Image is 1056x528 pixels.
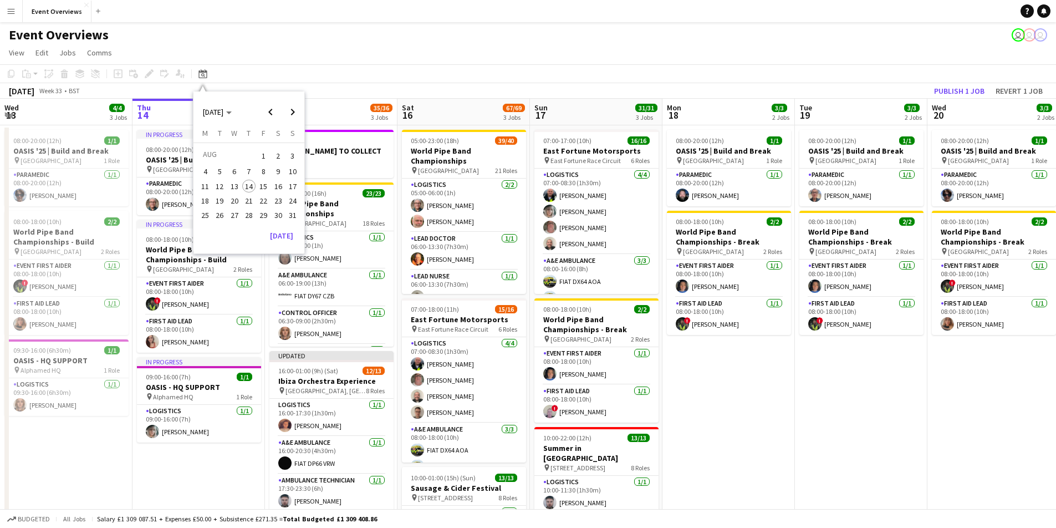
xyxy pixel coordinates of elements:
[628,136,650,145] span: 16/16
[272,148,285,164] span: 2
[552,405,558,412] span: !
[534,130,659,294] app-job-card: 07:00-17:00 (10h)16/16East Fortune Motorsports East Fortune Race Circuit6 RolesLogistics4/407:00-...
[233,265,252,273] span: 2 Roles
[799,130,924,206] app-job-card: 08:00-20:00 (12h)1/1OASIS '25 | Build and Break [GEOGRAPHIC_DATA]1 RoleParamedic1/108:00-20:00 (1...
[13,346,71,354] span: 09:30-16:00 (6h30m)
[137,220,261,353] app-job-card: In progress08:00-18:00 (10h)2/2World Pipe Band Championships - Build [GEOGRAPHIC_DATA]2 RolesEven...
[286,209,299,222] span: 31
[290,128,295,138] span: S
[110,113,127,121] div: 3 Jobs
[153,265,214,273] span: [GEOGRAPHIC_DATA]
[495,166,517,175] span: 21 Roles
[550,335,611,343] span: [GEOGRAPHIC_DATA]
[930,84,989,98] button: Publish 1 job
[667,169,791,206] app-card-role: Paramedic1/108:00-20:00 (12h)[PERSON_NAME]
[370,104,392,112] span: 35/36
[198,208,212,222] button: 25-08-2025
[285,208,300,222] button: 31-08-2025
[631,156,650,165] span: 6 Roles
[1012,28,1025,42] app-user-avatar: Admin Team
[137,245,261,265] h3: World Pipe Band Championships - Build
[104,366,120,374] span: 1 Role
[242,194,256,208] button: 21-08-2025
[146,373,191,381] span: 09:00-16:00 (7h)
[550,464,605,472] span: [STREET_ADDRESS]
[1028,247,1047,256] span: 2 Roles
[948,156,1009,165] span: [GEOGRAPHIC_DATA]
[1023,28,1036,42] app-user-avatar: Operations Team
[4,103,19,113] span: Wed
[271,147,285,164] button: 02-08-2025
[665,109,681,121] span: 18
[932,260,1056,297] app-card-role: Event First Aider1/108:00-18:00 (10h)![PERSON_NAME]
[534,298,659,423] app-job-card: 08:00-18:00 (10h)2/2World Pipe Band Championships - Break [GEOGRAPHIC_DATA]2 RolesEvent First Aid...
[153,165,214,174] span: [GEOGRAPHIC_DATA]
[991,84,1047,98] button: Revert 1 job
[137,277,261,315] app-card-role: Event First Aider1/108:00-18:00 (10h)![PERSON_NAME]
[808,136,856,145] span: 08:00-20:00 (12h)
[213,180,227,193] span: 12
[9,85,34,97] div: [DATE]
[137,357,261,443] app-job-card: In progress09:00-16:00 (7h)1/1OASIS - HQ SUPPORT Alphamed HQ1 RoleLogistics1/109:00-16:00 (7h)[PE...
[799,260,924,297] app-card-role: Event First Aider1/108:00-18:00 (10h)[PERSON_NAME]
[1032,217,1047,226] span: 2/2
[137,382,261,392] h3: OASIS - HQ SUPPORT
[269,399,394,436] app-card-role: Logistics1/116:00-17:30 (1h30m)[PERSON_NAME]
[285,219,346,227] span: [GEOGRAPHIC_DATA]
[402,270,526,308] app-card-role: Lead Nurse1/106:00-13:30 (7h30m)[PERSON_NAME]
[272,209,285,222] span: 30
[503,104,525,112] span: 67/69
[418,166,479,175] span: [GEOGRAPHIC_DATA]
[269,182,394,347] div: 06:00-22:00 (16h)23/23World Pipe Band Championships [GEOGRAPHIC_DATA]18 RolesLogistics1/106:00-07...
[4,227,129,247] h3: World Pipe Band Championships - Build
[799,146,924,156] h3: OASIS '25 | Build and Break
[242,180,256,193] span: 14
[371,113,392,121] div: 3 Jobs
[799,211,924,335] app-job-card: 08:00-18:00 (10h)2/2World Pipe Band Championships - Break [GEOGRAPHIC_DATA]2 RolesEvent First Aid...
[104,346,120,354] span: 1/1
[228,165,241,179] span: 6
[411,136,459,145] span: 05:00-23:00 (18h)
[534,169,659,255] app-card-role: Logistics4/407:00-08:30 (1h30m)[PERSON_NAME][PERSON_NAME][PERSON_NAME][PERSON_NAME]
[4,130,129,206] app-job-card: 08:00-20:00 (12h)1/1OASIS '25 | Build and Break [GEOGRAPHIC_DATA]1 RoleParamedic1/108:00-20:00 (1...
[218,128,222,138] span: T
[534,476,659,514] app-card-role: Logistics1/110:00-11:30 (1h30m)[PERSON_NAME]
[282,101,304,123] button: Next month
[402,298,526,463] app-job-card: 07:00-18:00 (11h)15/16East Fortune Motorsports East Fortune Race Circuit6 RolesLogistics4/407:00-...
[212,179,227,194] button: 12-08-2025
[269,436,394,474] app-card-role: A&E Ambulance1/116:00-20:30 (4h30m)FIAT DP66 VRW
[228,194,241,207] span: 20
[402,130,526,294] app-job-card: 05:00-23:00 (18h)39/40World Pipe Band Championships [GEOGRAPHIC_DATA]21 RolesLogistics2/205:00-06...
[213,194,227,207] span: 19
[4,260,129,297] app-card-role: Event First Aider1/108:00-18:00 (10h)![PERSON_NAME]
[896,247,915,256] span: 2 Roles
[932,227,1056,247] h3: World Pipe Band Championships - Break
[198,180,212,193] span: 11
[271,194,285,208] button: 23-08-2025
[266,227,298,245] button: [DATE]
[402,103,414,113] span: Sat
[203,107,223,117] span: [DATE]
[932,211,1056,335] app-job-card: 08:00-18:00 (10h)2/2World Pipe Band Championships - Break [GEOGRAPHIC_DATA]2 RolesEvent First Aid...
[269,231,394,269] app-card-role: Logistics1/106:00-07:00 (1h)[PERSON_NAME]
[242,164,256,179] button: 07-08-2025
[932,297,1056,335] app-card-role: First Aid Lead1/108:00-18:00 (10h)[PERSON_NAME]
[1032,136,1047,145] span: 1/1
[6,513,52,525] button: Budgeted
[269,269,394,307] app-card-role: A&E Ambulance1/106:00-19:00 (13h)FIAT DY67 CZB
[22,280,28,286] span: !
[767,136,782,145] span: 1/1
[4,146,129,156] h3: OASIS '25 | Build and Break
[400,109,414,121] span: 16
[153,393,193,401] span: Alphamed HQ
[256,208,271,222] button: 29-08-2025
[259,101,282,123] button: Previous month
[242,209,256,222] span: 28
[271,164,285,179] button: 09-08-2025
[35,48,48,58] span: Edit
[543,434,591,442] span: 10:00-22:00 (12h)
[363,219,385,227] span: 18 Roles
[212,208,227,222] button: 26-08-2025
[37,87,64,95] span: Week 33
